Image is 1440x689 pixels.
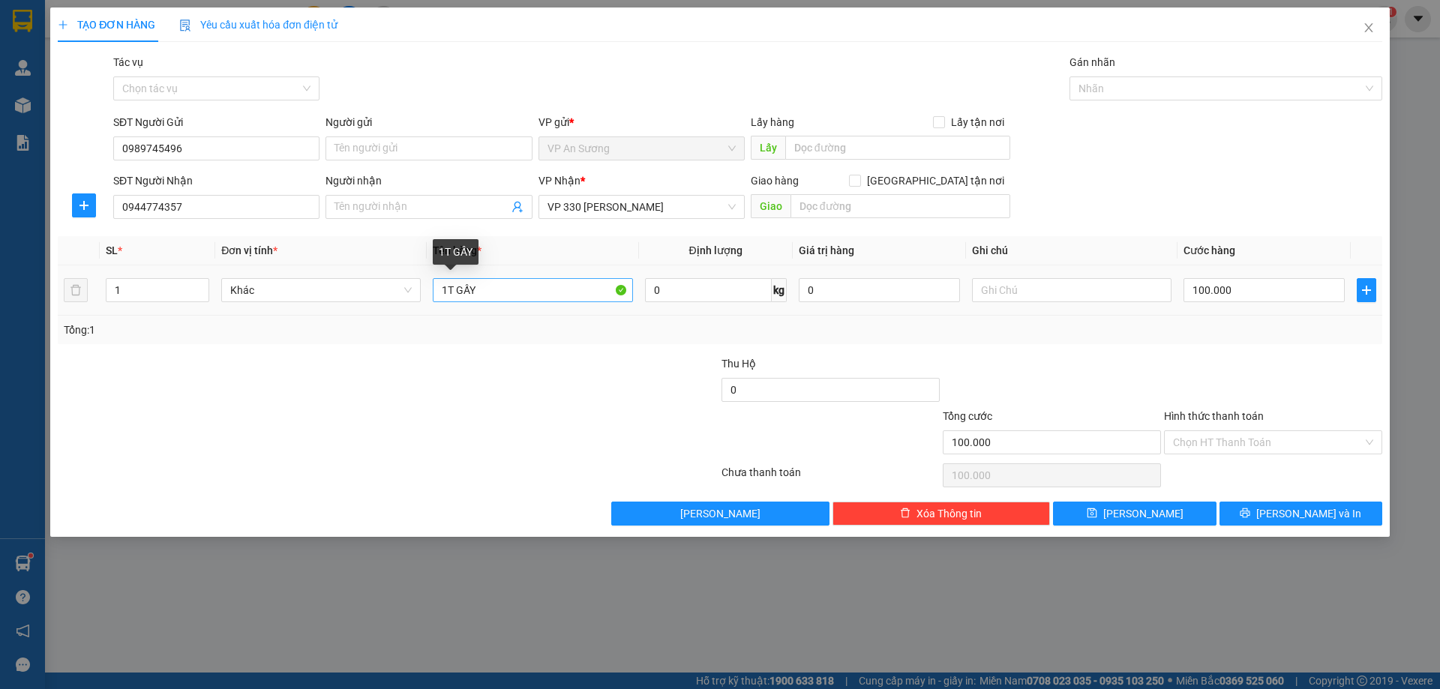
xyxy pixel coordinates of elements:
span: Giá trị hàng [799,244,854,256]
button: save[PERSON_NAME] [1053,502,1216,526]
span: VP An Sương [6,8,70,41]
span: [PERSON_NAME] [1103,505,1183,522]
div: Chưa thanh toán [720,464,941,490]
span: Giao: [112,62,140,76]
p: Gửi: [6,8,110,41]
button: delete [64,278,88,302]
label: Gán nhãn [1069,56,1115,68]
span: Yêu cầu xuất hóa đơn điện tử [179,19,337,31]
span: VP 330 [PERSON_NAME] [112,8,219,41]
button: plus [1357,278,1376,302]
span: CC: [38,82,60,99]
span: user-add [511,201,523,213]
input: Dọc đường [785,136,1010,160]
div: SĐT Người Gửi [113,114,319,130]
div: 1T GẤY [433,239,478,265]
span: Khác [230,279,412,301]
span: SL [106,244,118,256]
span: Lấy hàng [751,116,794,128]
span: plus [1357,284,1375,296]
input: Dọc đường [790,194,1010,218]
span: 0395357351 [6,43,88,60]
span: [PERSON_NAME] và In [1256,505,1361,522]
div: VP gửi [538,114,745,130]
span: Xóa Thông tin [916,505,982,522]
span: CR: [4,82,26,99]
span: plus [73,199,95,211]
button: [PERSON_NAME] [611,502,829,526]
span: printer [1240,508,1250,520]
input: VD: Bàn, Ghế [433,278,632,302]
span: Lấy: [6,62,28,76]
span: Giao hàng [751,175,799,187]
span: save [1087,508,1097,520]
span: Đơn vị tính [221,244,277,256]
span: VP 330 Lê Duẫn [547,196,736,218]
div: Người gửi [325,114,532,130]
div: SĐT Người Nhận [113,172,319,189]
span: Thu Hộ [721,358,756,370]
div: Tổng: 1 [64,322,556,338]
span: 0 [55,101,64,118]
span: 0 [30,82,38,99]
th: Ghi chú [966,236,1177,265]
span: [PERSON_NAME] [680,505,760,522]
img: icon [179,19,191,31]
span: delete [900,508,910,520]
span: 400.000 [64,82,117,99]
span: TẠO ĐƠN HÀNG [58,19,155,31]
span: close [1363,22,1375,34]
button: deleteXóa Thông tin [832,502,1051,526]
p: Nhận: [112,8,219,41]
span: 0373051452 [112,43,195,60]
span: kg [772,278,787,302]
span: [GEOGRAPHIC_DATA] tận nơi [861,172,1010,189]
button: plus [72,193,96,217]
span: Giao [751,194,790,218]
span: Tổng cước [943,410,992,422]
span: Lấy [751,136,785,160]
label: Hình thức thanh toán [1164,410,1264,422]
span: Cước hàng [1183,244,1235,256]
label: Tác vụ [113,56,143,68]
span: plus [58,19,68,30]
input: 0 [799,278,960,302]
span: VP Nhận [538,175,580,187]
span: VP An Sương [547,137,736,160]
div: Người nhận [325,172,532,189]
span: Lấy tận nơi [945,114,1010,130]
span: Thu hộ: [4,101,52,118]
button: Close [1348,7,1390,49]
span: Định lượng [689,244,742,256]
button: printer[PERSON_NAME] và In [1219,502,1382,526]
input: Ghi Chú [972,278,1171,302]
